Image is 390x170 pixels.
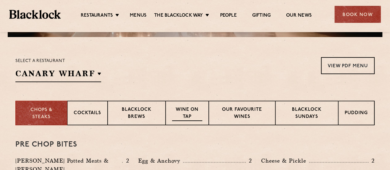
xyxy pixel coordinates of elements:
p: Cheese & Pickle [261,156,309,165]
div: Book Now [335,6,381,23]
a: The Blacklock Way [154,13,203,19]
p: Select a restaurant [15,57,101,65]
a: Our News [286,13,312,19]
p: Pudding [345,110,368,118]
a: View PDF Menu [321,57,375,74]
p: Wine on Tap [172,106,202,121]
p: Egg & Anchovy [138,156,183,165]
p: Our favourite wines [215,106,269,121]
p: Blacklock Sundays [282,106,332,121]
a: Restaurants [81,13,113,19]
p: 2 [123,157,129,165]
p: Chops & Steaks [22,107,61,121]
p: 2 [246,157,252,165]
p: Blacklock Brews [114,106,159,121]
a: Menus [130,13,146,19]
p: Cocktails [74,110,101,118]
a: Gifting [252,13,271,19]
p: 2 [368,157,375,165]
h2: Canary Wharf [15,68,101,82]
a: People [220,13,236,19]
h3: Pre Chop Bites [15,141,375,149]
img: BL_Textured_Logo-footer-cropped.svg [9,10,61,19]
